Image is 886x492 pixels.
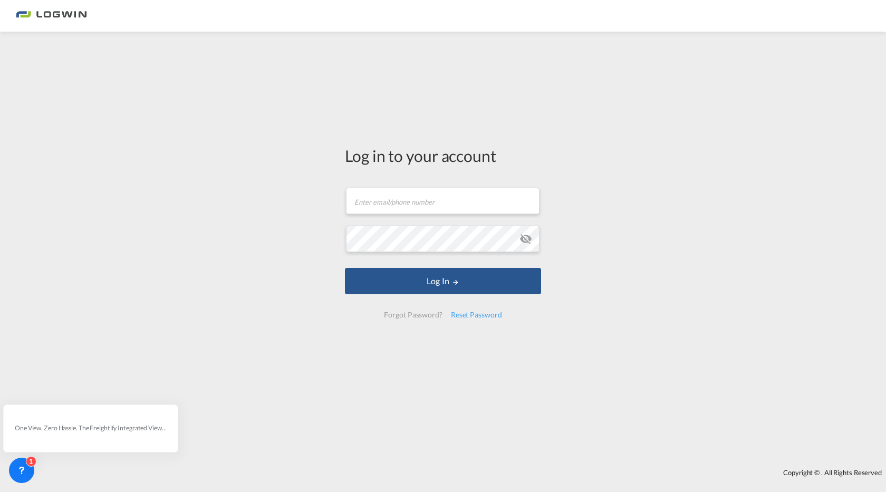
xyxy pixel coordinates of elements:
img: bc73a0e0d8c111efacd525e4c8ad7d32.png [16,4,87,28]
div: Forgot Password? [380,305,446,324]
button: LOGIN [345,268,541,294]
input: Enter email/phone number [346,188,540,214]
div: Log in to your account [345,144,541,167]
div: Reset Password [447,305,506,324]
md-icon: icon-eye-off [519,233,532,245]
